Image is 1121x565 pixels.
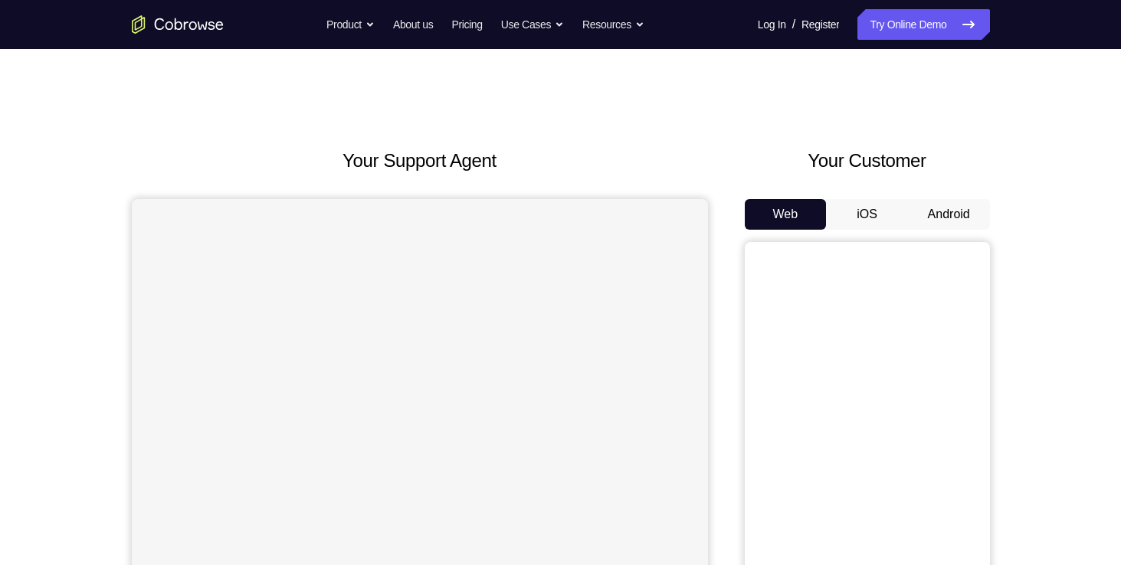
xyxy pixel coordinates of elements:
a: Pricing [451,9,482,40]
a: Try Online Demo [857,9,989,40]
span: / [792,15,795,34]
h2: Your Support Agent [132,147,708,175]
button: Product [326,9,375,40]
h2: Your Customer [745,147,990,175]
a: About us [393,9,433,40]
a: Log In [758,9,786,40]
button: Android [908,199,990,230]
a: Register [801,9,839,40]
button: iOS [826,199,908,230]
a: Go to the home page [132,15,224,34]
button: Web [745,199,827,230]
button: Use Cases [501,9,564,40]
button: Resources [582,9,644,40]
